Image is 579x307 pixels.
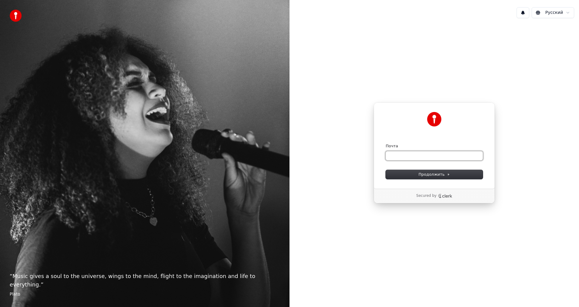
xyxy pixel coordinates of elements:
img: youka [10,10,22,22]
img: Youka [427,112,441,126]
span: Продолжить [419,172,450,177]
p: “ Music gives a soul to the universe, wings to the mind, flight to the imagination and life to ev... [10,272,280,289]
button: Продолжить [386,170,483,179]
a: Clerk logo [438,194,452,198]
p: Secured by [416,193,436,198]
label: Почта [386,143,398,149]
footer: Plato [10,291,280,297]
